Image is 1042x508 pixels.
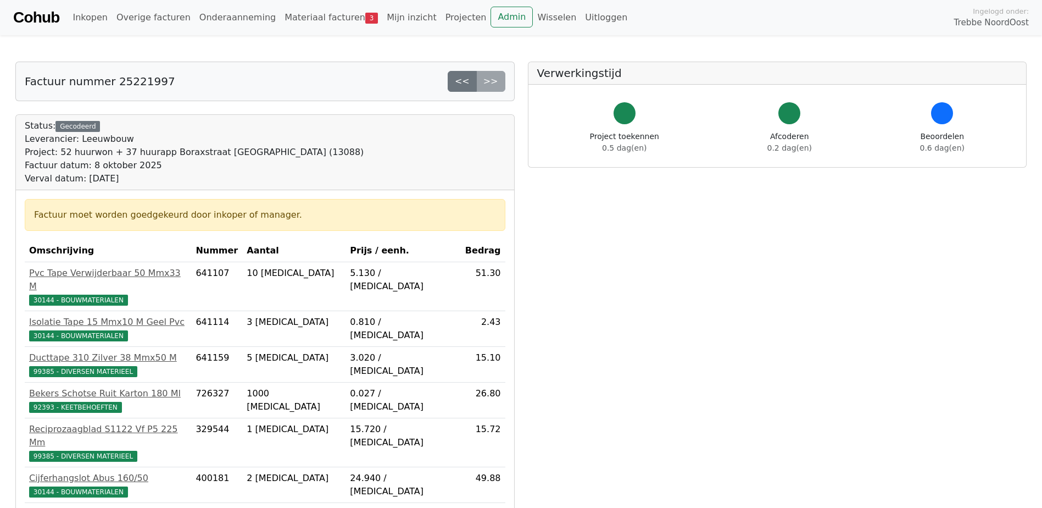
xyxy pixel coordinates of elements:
span: 0.2 dag(en) [767,143,812,152]
span: 0.5 dag(en) [602,143,647,152]
div: 3.020 / [MEDICAL_DATA] [350,351,456,378]
td: 400181 [191,467,242,503]
div: 10 [MEDICAL_DATA] [247,267,341,280]
th: Aantal [242,240,346,262]
td: 51.30 [461,262,505,311]
th: Nummer [191,240,242,262]
div: Isolatie Tape 15 Mmx10 M Geel Pvc [29,316,187,329]
div: Reciprozaagblad S1122 Vf P5 225 Mm [29,423,187,449]
div: 2 [MEDICAL_DATA] [247,472,341,485]
a: Projecten [441,7,491,29]
span: Trebbe NoordOost [954,16,1029,29]
a: Isolatie Tape 15 Mmx10 M Geel Pvc30144 - BOUWMATERIALEN [29,316,187,342]
td: 641114 [191,311,242,347]
span: 30144 - BOUWMATERIALEN [29,487,128,498]
div: Factuur moet worden goedgekeurd door inkoper of manager. [34,208,496,222]
a: Onderaanneming [195,7,280,29]
th: Prijs / eenh. [346,240,461,262]
a: Reciprozaagblad S1122 Vf P5 225 Mm99385 - DIVERSEN MATERIEEL [29,423,187,462]
span: 30144 - BOUWMATERIALEN [29,330,128,341]
div: 0.810 / [MEDICAL_DATA] [350,316,456,342]
div: Bekers Schotse Ruit Karton 180 Ml [29,387,187,400]
a: Cijferhangslot Abus 160/5030144 - BOUWMATERIALEN [29,472,187,498]
td: 641159 [191,347,242,383]
td: 726327 [191,383,242,418]
div: Leverancier: Leeuwbouw [25,132,364,146]
span: 99385 - DIVERSEN MATERIEEL [29,451,137,462]
a: Bekers Schotse Ruit Karton 180 Ml92393 - KEETBEHOEFTEN [29,387,187,413]
th: Omschrijving [25,240,191,262]
a: << [448,71,477,92]
div: Project toekennen [590,131,659,154]
div: Gecodeerd [55,121,100,132]
a: Wisselen [533,7,581,29]
td: 329544 [191,418,242,467]
div: 3 [MEDICAL_DATA] [247,316,341,329]
div: Project: 52 huurwon + 37 huurapp Boraxstraat [GEOGRAPHIC_DATA] (13088) [25,146,364,159]
div: 15.720 / [MEDICAL_DATA] [350,423,456,449]
td: 15.72 [461,418,505,467]
h5: Factuur nummer 25221997 [25,75,175,88]
span: Ingelogd onder: [973,6,1029,16]
span: 92393 - KEETBEHOEFTEN [29,402,122,413]
td: 15.10 [461,347,505,383]
div: 1000 [MEDICAL_DATA] [247,387,341,413]
div: 24.940 / [MEDICAL_DATA] [350,472,456,498]
div: 5.130 / [MEDICAL_DATA] [350,267,456,293]
a: Pvc Tape Verwijderbaar 50 Mmx33 M30144 - BOUWMATERIALEN [29,267,187,306]
div: 0.027 / [MEDICAL_DATA] [350,387,456,413]
div: Afcoderen [767,131,812,154]
a: Ducttape 310 Zilver 38 Mmx50 M99385 - DIVERSEN MATERIEEL [29,351,187,378]
a: Uitloggen [581,7,632,29]
div: Pvc Tape Verwijderbaar 50 Mmx33 M [29,267,187,293]
span: 3 [365,13,378,24]
div: Beoordelen [920,131,965,154]
a: Overige facturen [112,7,195,29]
h5: Verwerkingstijd [537,67,1018,80]
span: 0.6 dag(en) [920,143,965,152]
div: 5 [MEDICAL_DATA] [247,351,341,365]
div: Factuur datum: 8 oktober 2025 [25,159,364,172]
a: Materiaal facturen3 [280,7,382,29]
td: 641107 [191,262,242,311]
div: Verval datum: [DATE] [25,172,364,185]
td: 49.88 [461,467,505,503]
a: Admin [491,7,533,27]
span: 30144 - BOUWMATERIALEN [29,295,128,306]
td: 26.80 [461,383,505,418]
a: Mijn inzicht [382,7,441,29]
div: Status: [25,119,364,185]
div: Cijferhangslot Abus 160/50 [29,472,187,485]
td: 2.43 [461,311,505,347]
a: Cohub [13,4,59,31]
span: 99385 - DIVERSEN MATERIEEL [29,366,137,377]
div: Ducttape 310 Zilver 38 Mmx50 M [29,351,187,365]
div: 1 [MEDICAL_DATA] [247,423,341,436]
th: Bedrag [461,240,505,262]
a: Inkopen [68,7,112,29]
